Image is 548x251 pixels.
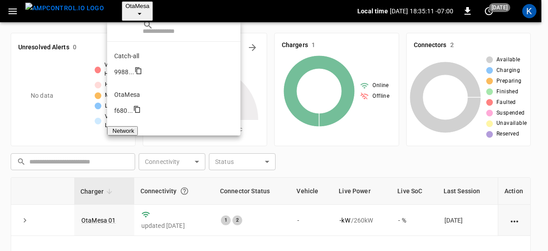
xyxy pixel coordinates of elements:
div: / 260 kW [340,216,384,225]
p: [DATE] 18:35:11 -07:00 [390,7,453,16]
h6: 2 [450,40,454,50]
span: Offline [372,92,389,101]
span: Faulted [496,98,516,107]
span: Suspended [496,109,525,118]
span: Unavailable [496,119,527,128]
button: Network [107,126,138,135]
div: copy [134,67,142,77]
td: [DATE] [437,205,498,236]
span: Reserved [496,130,519,139]
th: Connector Status [214,178,291,205]
p: No data [31,91,53,100]
p: OtaMesa [114,90,233,99]
span: Charger [80,186,115,197]
span: OtaMesa [125,3,149,9]
span: [DATE] [489,3,510,12]
h6: 0 [73,43,76,52]
button: expand row [18,214,32,227]
span: Preparing [496,77,522,86]
span: High [105,80,117,89]
p: Local time [357,7,388,16]
span: Very High [104,61,128,79]
span: Very Low [105,112,128,130]
div: 2 [232,215,242,225]
div: copy [133,105,141,116]
span: Low [105,102,115,111]
td: - % [391,205,437,236]
h6: Connectors [414,40,447,50]
p: - kW [340,216,350,225]
h6: 1 [312,40,315,50]
th: Vehicle [290,178,332,205]
div: 9988 ... [114,68,134,76]
div: 1 [221,215,231,225]
div: Connectivity [140,183,208,199]
span: Available [496,56,520,64]
div: profile-icon [522,4,536,18]
th: Live Power [332,178,391,205]
div: f680 ... [114,106,133,115]
img: ampcontrol.io logo [25,3,104,14]
span: Online [372,81,388,90]
h6: Chargers [282,40,308,50]
button: Energy Overview [245,40,260,55]
div: action cell options [509,216,520,225]
p: Catch-all [114,52,233,60]
span: Finished [496,88,518,96]
td: - [290,205,332,236]
span: Charging [496,66,520,75]
th: Action [498,178,530,205]
a: OtaMesa 01 [81,217,116,224]
button: set refresh interval [482,4,496,18]
p: updated [DATE] [141,221,207,230]
span: Medium [105,91,125,100]
button: Connection between the charger and our software. [176,183,192,199]
th: Live SoC [391,178,437,205]
h6: Unresolved Alerts [18,43,69,52]
th: Last Session [437,178,498,205]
